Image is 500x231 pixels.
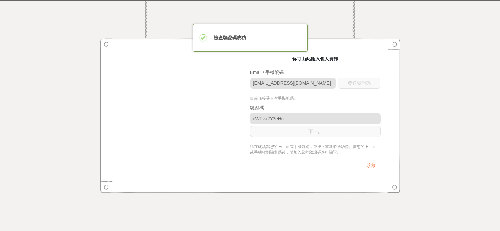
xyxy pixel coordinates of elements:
div: Email / 手機號碼 [250,69,381,76]
button: 下一步 [250,126,381,137]
span: 目前僅接受台灣手機號碼。 [250,96,298,101]
input: 你的Email或手機號碼 [250,78,336,89]
input: 請輸入驗證碼 [250,113,381,124]
div: 驗證碼 [250,104,381,111]
button: 發送驗證碼 [338,78,380,89]
a: 求救！ [367,163,380,168]
span: 請在此填寫您的 Email 或手機號碼，並按下重新發送驗證。當您的 Email 或手機收到驗證碼後，請填入您的驗證碼進行驗證。 [250,144,376,155]
span: 你可由此輸入個人資訊 [287,56,343,61]
h2: 檢查驗證碼成功 [214,33,246,42]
